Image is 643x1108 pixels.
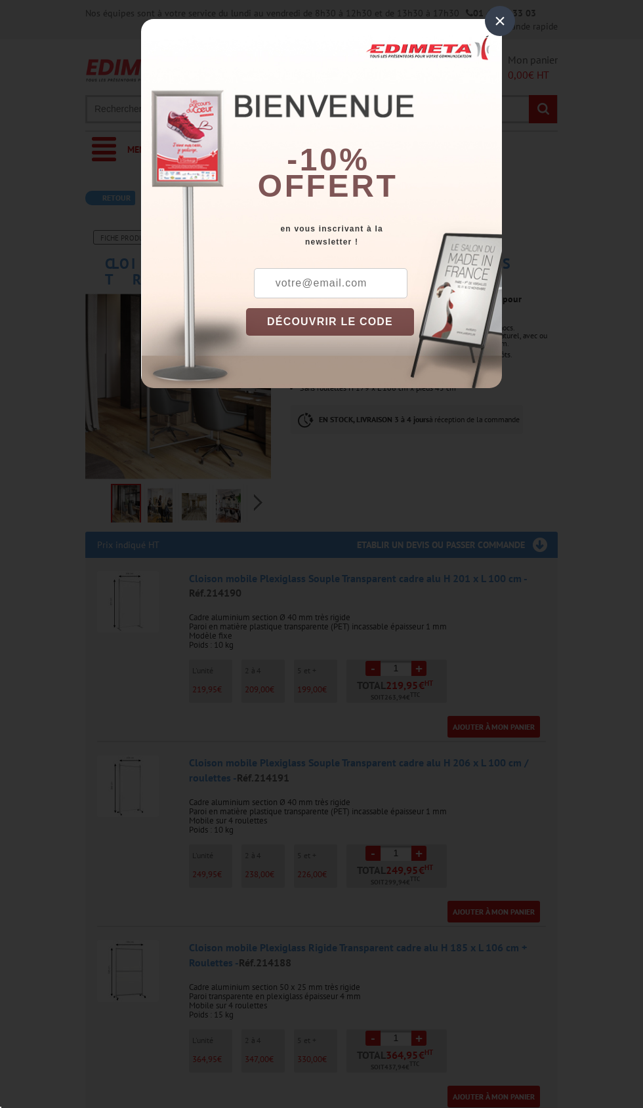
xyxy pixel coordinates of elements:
[485,6,515,36] div: ×
[287,142,369,177] b: -10%
[246,222,502,248] div: en vous inscrivant à la newsletter !
[246,308,414,336] button: DÉCOUVRIR LE CODE
[254,268,407,298] input: votre@email.com
[258,168,398,203] font: offert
